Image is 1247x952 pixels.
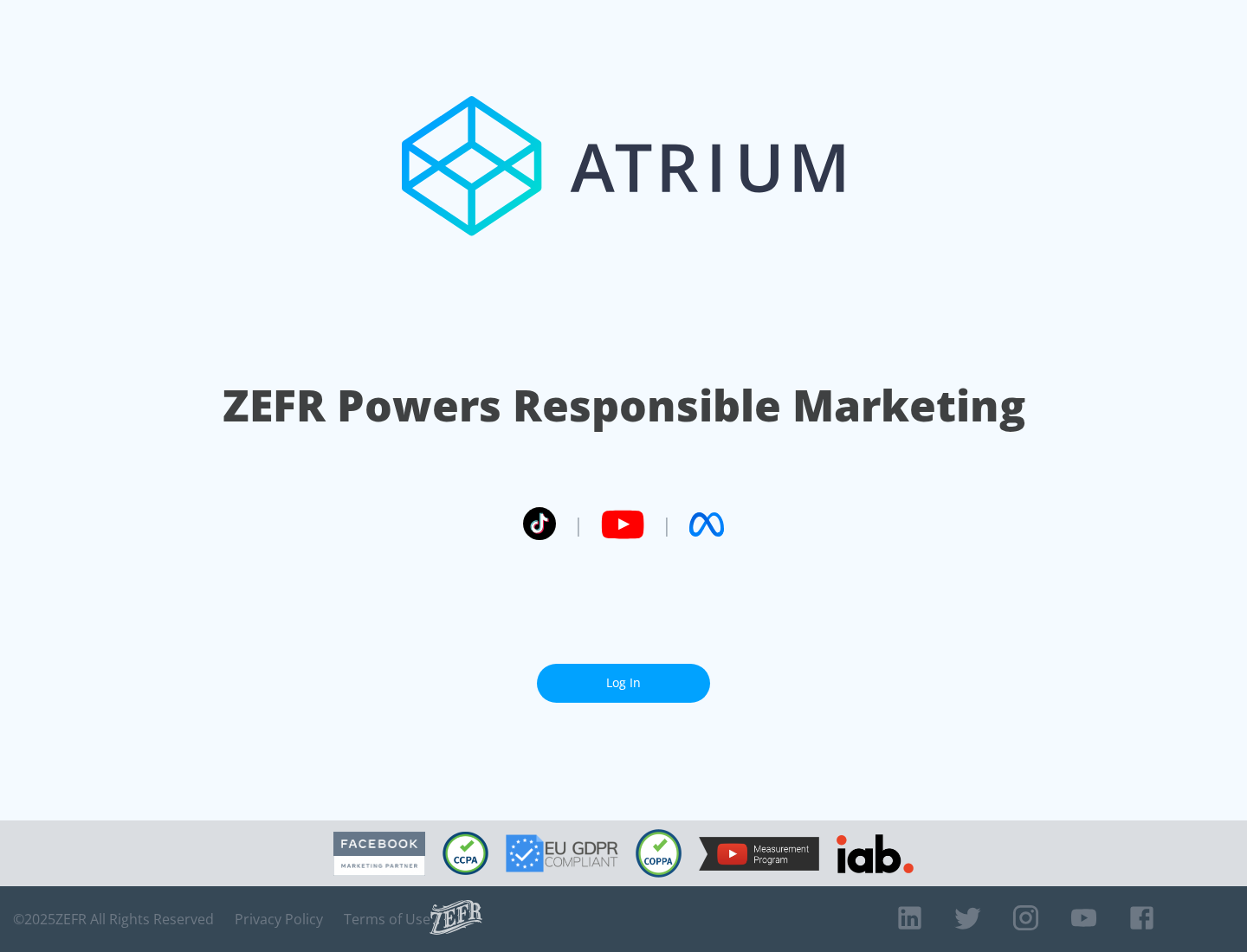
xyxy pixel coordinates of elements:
img: GDPR Compliant [506,834,618,872]
img: Facebook Marketing Partner [333,832,425,876]
img: IAB [837,834,914,873]
a: Terms of Use [344,910,430,928]
span: | [573,511,584,537]
img: CCPA Compliant [443,832,488,875]
h1: ZEFR Powers Responsible Marketing [223,376,1025,435]
span: | [662,511,672,537]
span: © 2025 ZEFR All Rights Reserved [13,910,214,928]
img: YouTube Measurement Program [699,837,819,871]
img: COPPA Compliant [636,829,682,878]
a: Privacy Policy [235,910,323,928]
a: Log In [537,664,710,703]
